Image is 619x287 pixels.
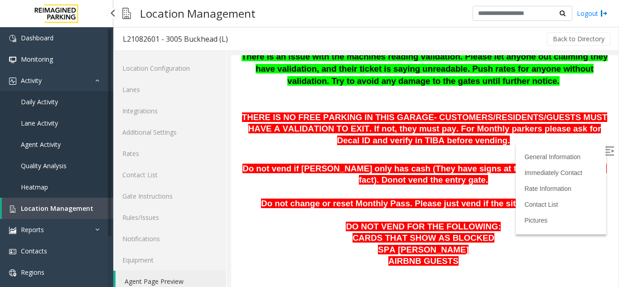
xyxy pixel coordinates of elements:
[128,108,376,130] span: this fact). Do
[21,225,44,234] span: Reports
[162,120,257,129] span: not vend the entry gate.
[123,33,228,45] div: L21082601 - 3005 Buckhead (L)
[293,161,316,169] a: Pictures
[374,91,383,100] img: Open/Close Sidebar Menu
[121,178,263,187] span: CARDS THAT SHOW AS BLOCKED
[21,183,48,191] span: Heatmap
[21,119,58,127] span: Lane Activity
[11,108,333,118] span: Do not vend if [PERSON_NAME] only has cash (They have signs at the entrance
[21,55,53,63] span: Monitoring
[9,248,16,255] img: 'icon'
[157,201,227,210] span: AIRBNB GUESTS
[577,9,608,18] a: Logout
[9,205,16,213] img: 'icon'
[113,100,226,122] a: Integrations
[9,35,16,42] img: 'icon'
[122,2,131,24] img: pageIcon
[113,122,226,143] a: Additional Settings
[113,185,226,207] a: Gate Instructions
[21,97,58,106] span: Daily Activity
[293,146,327,153] a: Contact List
[9,78,16,85] img: 'icon'
[293,98,349,105] a: General Information
[21,34,53,42] span: Dashboard
[113,58,226,79] a: Location Configuration
[600,9,608,18] img: logout
[21,76,42,85] span: Activity
[547,32,610,46] button: Back to Directory
[21,247,47,255] span: Contacts
[113,143,226,164] a: Rates
[135,2,260,24] h3: Location Management
[21,140,61,149] span: Agent Activity
[30,143,354,153] span: Do not change or reset Monthly Pass. Please just vend if the situation calls for it.
[147,190,237,199] span: SPA [PERSON_NAME]
[21,204,93,213] span: Location Management
[113,164,226,185] a: Contact List
[113,207,226,228] a: Rules/Issues
[9,227,16,234] img: 'icon'
[113,79,226,100] a: Lanes
[113,228,226,249] a: Notifications
[293,130,340,137] a: Rate Information
[11,57,376,90] span: THERE IS NO FREE PARKING IN THIS GARAGE- CUSTOMERS/RESIDENTS/GUESTS MUST HAVE A VALIDATION TO EXI...
[21,161,67,170] span: Quality Analysis
[293,114,351,121] a: Immediately Contact
[113,249,226,271] a: Equipment
[115,166,270,176] span: DO NOT VEND FOR THE FOLLOWING:
[9,269,16,277] img: 'icon'
[9,56,16,63] img: 'icon'
[21,268,44,277] span: Regions
[2,198,113,219] a: Location Management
